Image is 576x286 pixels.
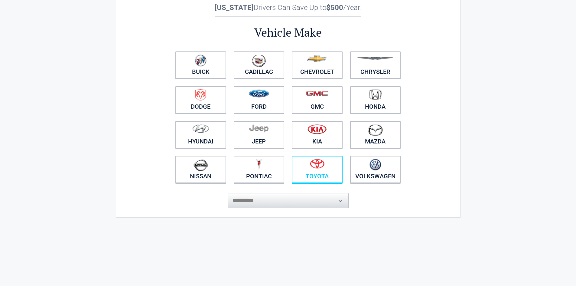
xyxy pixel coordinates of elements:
[369,159,381,171] img: volkswagen
[307,55,327,62] img: chevrolet
[306,91,328,96] img: gmc
[175,121,226,148] a: Hyundai
[249,124,268,133] img: jeep
[175,156,226,183] a: Nissan
[310,159,324,169] img: toyota
[256,159,262,170] img: pontiac
[350,51,401,79] a: Chrysler
[195,89,206,101] img: dodge
[292,86,343,113] a: GMC
[326,3,343,12] b: $500
[292,51,343,79] a: Chevrolet
[172,25,405,40] h2: Vehicle Make
[368,124,383,136] img: mazda
[350,156,401,183] a: Volkswagen
[350,86,401,113] a: Honda
[175,51,226,79] a: Buick
[249,90,269,97] img: ford
[234,156,285,183] a: Pontiac
[292,121,343,148] a: Kia
[172,3,405,12] h2: Drivers Can Save Up to /Year
[234,86,285,113] a: Ford
[369,89,382,100] img: honda
[192,124,209,133] img: hyundai
[308,124,327,134] img: kia
[234,121,285,148] a: Jeep
[194,159,208,171] img: nissan
[357,57,394,60] img: chrysler
[252,54,266,67] img: cadillac
[350,121,401,148] a: Mazda
[292,156,343,183] a: Toyota
[234,51,285,79] a: Cadillac
[215,3,254,12] b: [US_STATE]
[195,54,207,67] img: buick
[175,86,226,113] a: Dodge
